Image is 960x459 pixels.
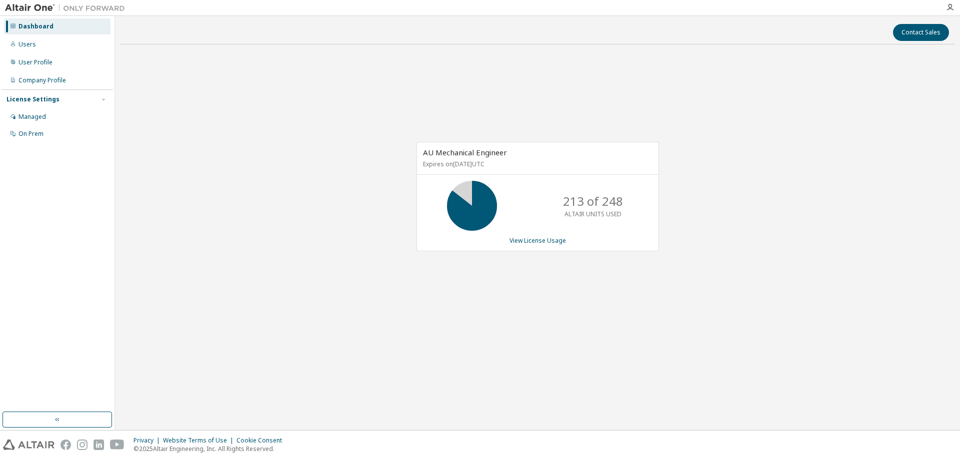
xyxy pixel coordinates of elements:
img: instagram.svg [77,440,87,450]
div: User Profile [18,58,52,66]
div: Users [18,40,36,48]
p: 213 of 248 [563,193,623,210]
img: altair_logo.svg [3,440,54,450]
div: Website Terms of Use [163,437,236,445]
span: AU Mechanical Engineer [423,147,507,157]
p: © 2025 Altair Engineering, Inc. All Rights Reserved. [133,445,288,453]
div: Privacy [133,437,163,445]
div: Dashboard [18,22,53,30]
img: linkedin.svg [93,440,104,450]
img: Altair One [5,3,130,13]
a: View License Usage [509,236,566,245]
p: ALTAIR UNITS USED [564,210,621,218]
button: Contact Sales [893,24,949,41]
div: License Settings [6,95,59,103]
div: Company Profile [18,76,66,84]
img: youtube.svg [110,440,124,450]
div: Cookie Consent [236,437,288,445]
div: On Prem [18,130,43,138]
div: Managed [18,113,46,121]
img: facebook.svg [60,440,71,450]
p: Expires on [DATE] UTC [423,160,650,168]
